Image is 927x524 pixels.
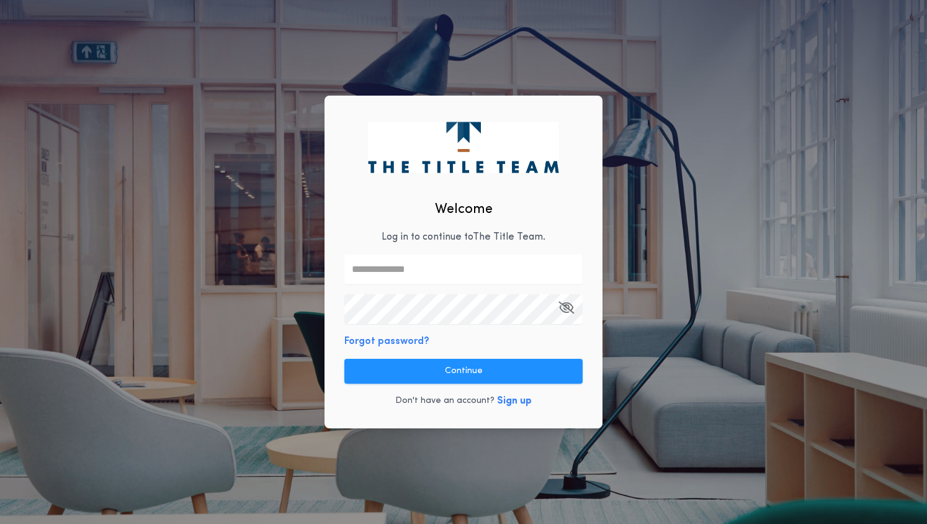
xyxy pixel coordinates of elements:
[344,334,429,349] button: Forgot password?
[368,122,558,173] img: logo
[497,394,532,409] button: Sign up
[435,199,493,220] h2: Welcome
[395,395,495,407] p: Don't have an account?
[344,359,583,384] button: Continue
[382,230,545,245] p: Log in to continue to The Title Team .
